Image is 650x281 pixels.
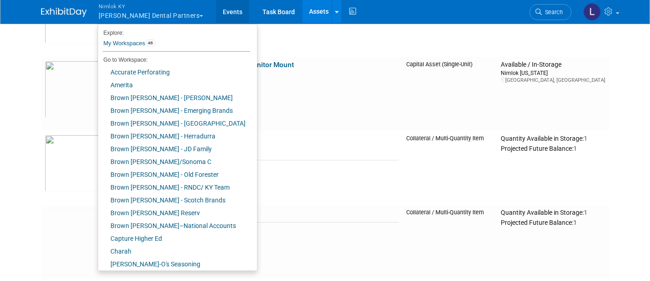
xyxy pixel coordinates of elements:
[403,131,497,205] td: Collateral / Multi-Quantity Item
[98,219,250,232] a: Brown [PERSON_NAME]–National Accounts
[98,168,250,181] a: Brown [PERSON_NAME] - Old Forester
[501,135,605,143] div: Quantity Available in Storage:
[584,135,587,142] span: 1
[98,245,250,258] a: Charah
[501,217,605,227] div: Projected Future Balance:
[103,36,250,51] a: My Workspaces48
[529,4,571,20] a: Search
[98,79,250,91] a: Amerita
[98,207,250,219] a: Brown [PERSON_NAME] Reserv
[98,130,250,143] a: Brown [PERSON_NAME] - Herradurra
[501,209,605,217] div: Quantity Available in Storage:
[98,117,250,130] a: Brown [PERSON_NAME] - [GEOGRAPHIC_DATA]
[501,69,605,77] div: Nimlok [US_STATE]
[98,155,250,168] a: Brown [PERSON_NAME]/Sonoma C
[501,143,605,153] div: Projected Future Balance:
[156,223,399,233] td: M-BDB-02
[98,54,250,66] li: Go to Workspace:
[542,9,563,16] span: Search
[98,66,250,79] a: Accurate Perforating
[403,205,497,279] td: Collateral / Multi-Quantity Item
[145,39,156,47] span: 48
[573,145,577,152] span: 1
[98,143,250,155] a: Brown [PERSON_NAME] - JD Family
[99,1,204,11] span: Nimlok KY
[98,181,250,194] a: Brown [PERSON_NAME] - RNDC/ KY Team
[584,209,587,216] span: 1
[583,3,601,21] img: Luc Schaefer
[403,57,497,131] td: Capital Asset (Single-Unit)
[98,27,250,36] li: Explore:
[98,91,250,104] a: Brown [PERSON_NAME] - [PERSON_NAME]
[98,258,250,270] a: [PERSON_NAME]-O's Seasoning
[41,8,87,17] img: ExhibitDay
[98,232,250,245] a: Capture Higher Ed
[156,160,399,171] td: M-BDB-01
[98,104,250,117] a: Brown [PERSON_NAME] - Emerging Brands
[98,194,250,207] a: Brown [PERSON_NAME] - Scotch Brands
[573,219,577,226] span: 1
[501,77,605,84] div: [GEOGRAPHIC_DATA], [GEOGRAPHIC_DATA]
[501,61,605,69] div: Available / In-Storage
